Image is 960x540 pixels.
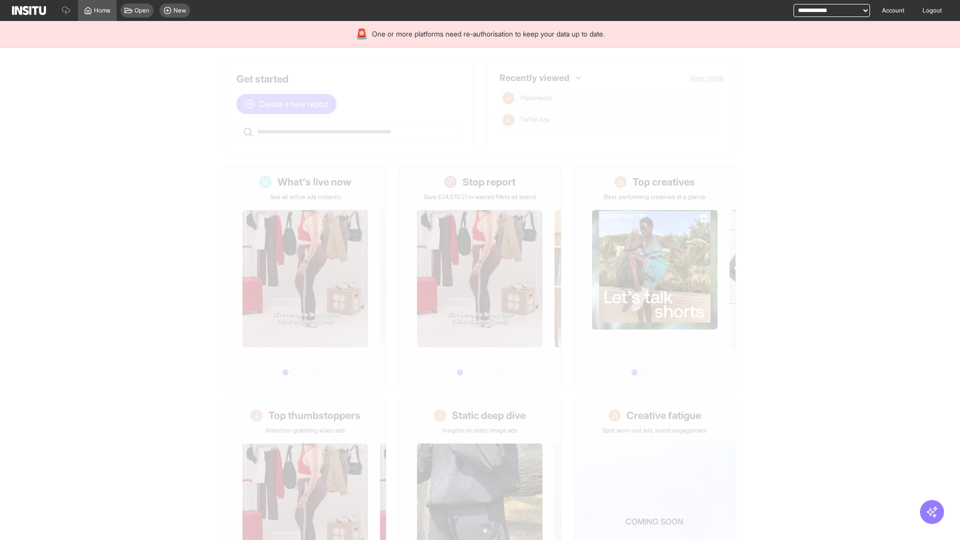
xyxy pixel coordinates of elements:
div: 🚨 [355,27,368,41]
span: New [173,6,186,14]
span: Home [94,6,110,14]
span: Open [134,6,149,14]
img: Logo [12,6,46,15]
span: One or more platforms need re-authorisation to keep your data up to date. [372,29,604,39]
